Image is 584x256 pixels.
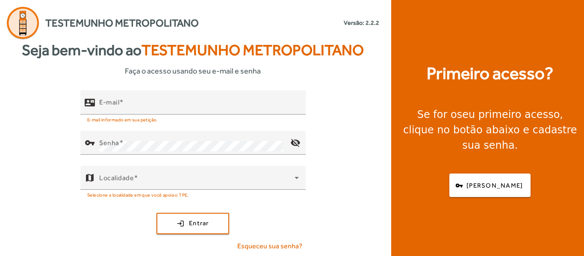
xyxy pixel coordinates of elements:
mat-label: Localidade [99,174,134,182]
span: [PERSON_NAME] [466,181,523,191]
mat-icon: vpn_key [85,138,95,148]
mat-hint: E-mail informado em sua petição. [87,115,158,124]
button: [PERSON_NAME] [449,174,531,197]
mat-icon: visibility_off [285,132,306,153]
span: Entrar [189,218,209,228]
span: Esqueceu sua senha? [237,241,302,251]
strong: Seja bem-vindo ao [22,39,364,62]
mat-hint: Selecione a localidade em que você apoia o TPE. [87,190,189,199]
strong: Primeiro acesso? [427,61,553,86]
mat-icon: map [85,173,95,183]
span: Testemunho Metropolitano [45,15,199,31]
mat-icon: contact_mail [85,97,95,107]
mat-label: E-mail [99,98,119,106]
small: Versão: 2.2.2 [344,18,379,27]
mat-label: Senha [99,138,119,147]
span: Faça o acesso usando seu e-mail e senha [125,65,261,77]
strong: seu primeiro acesso [457,109,560,121]
img: Logo Agenda [7,7,39,39]
button: Entrar [156,213,229,234]
span: Testemunho Metropolitano [142,41,364,59]
div: Se for o , clique no botão abaixo e cadastre sua senha. [401,107,579,153]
